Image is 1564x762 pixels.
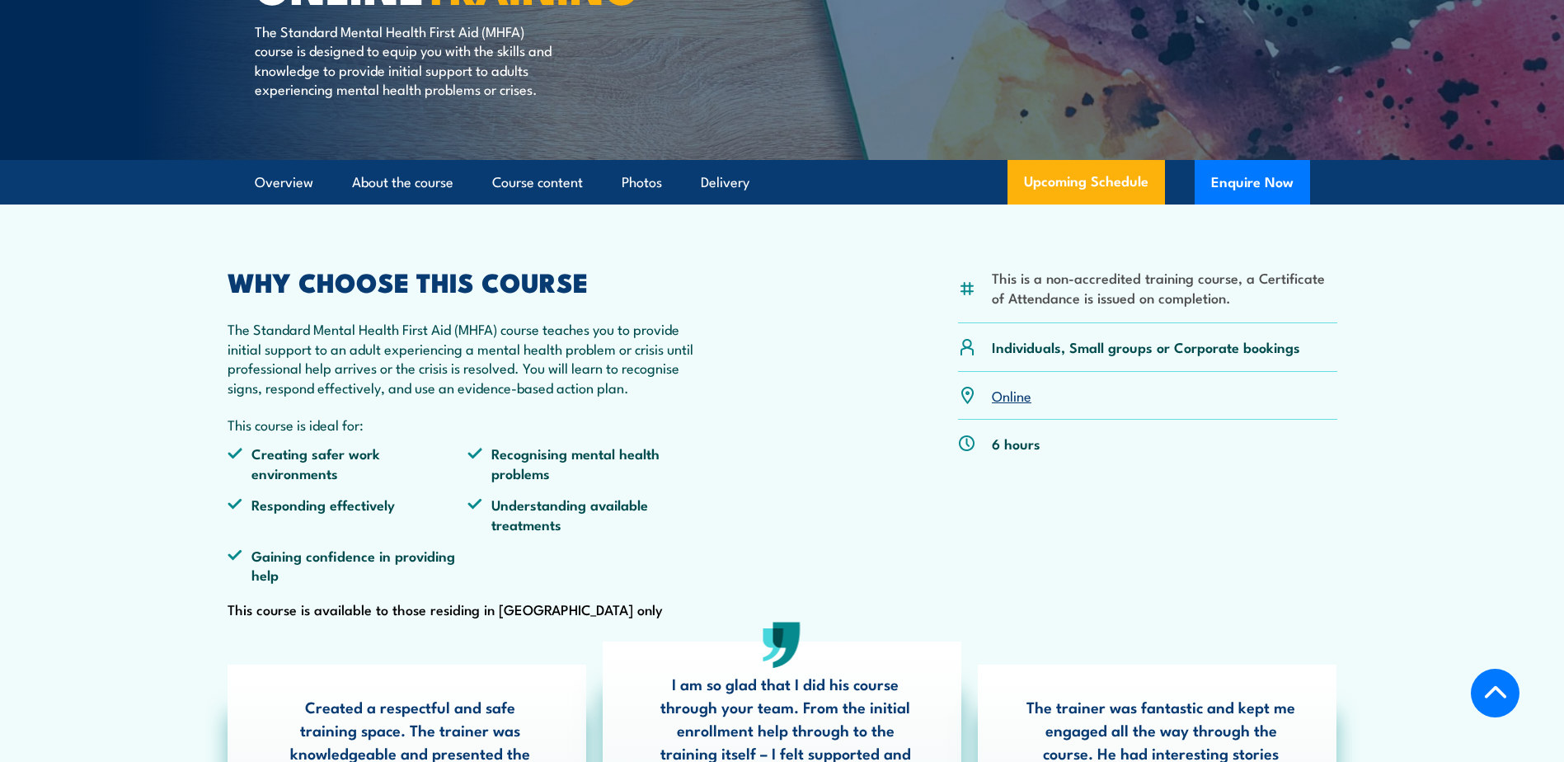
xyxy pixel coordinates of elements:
[622,161,662,205] a: Photos
[992,337,1300,356] p: Individuals, Small groups or Corporate bookings
[228,415,709,434] p: This course is ideal for:
[352,161,453,205] a: About the course
[228,495,468,534] li: Responding effectively
[1007,160,1165,205] a: Upcoming Schedule
[992,434,1040,453] p: 6 hours
[228,270,709,621] div: This course is available to those residing in [GEOGRAPHIC_DATA] only
[701,161,749,205] a: Delivery
[467,495,708,534] li: Understanding available treatments
[1195,160,1310,205] button: Enquire Now
[992,385,1031,405] a: Online
[255,21,556,99] p: The Standard Mental Health First Aid (MHFA) course is designed to equip you with the skills and k...
[228,546,468,585] li: Gaining confidence in providing help
[228,444,468,482] li: Creating safer work environments
[228,319,709,397] p: The Standard Mental Health First Aid (MHFA) course teaches you to provide initial support to an a...
[255,161,313,205] a: Overview
[228,270,709,293] h2: WHY CHOOSE THIS COURSE
[492,161,583,205] a: Course content
[992,268,1337,307] li: This is a non-accredited training course, a Certificate of Attendance is issued on completion.
[467,444,708,482] li: Recognising mental health problems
